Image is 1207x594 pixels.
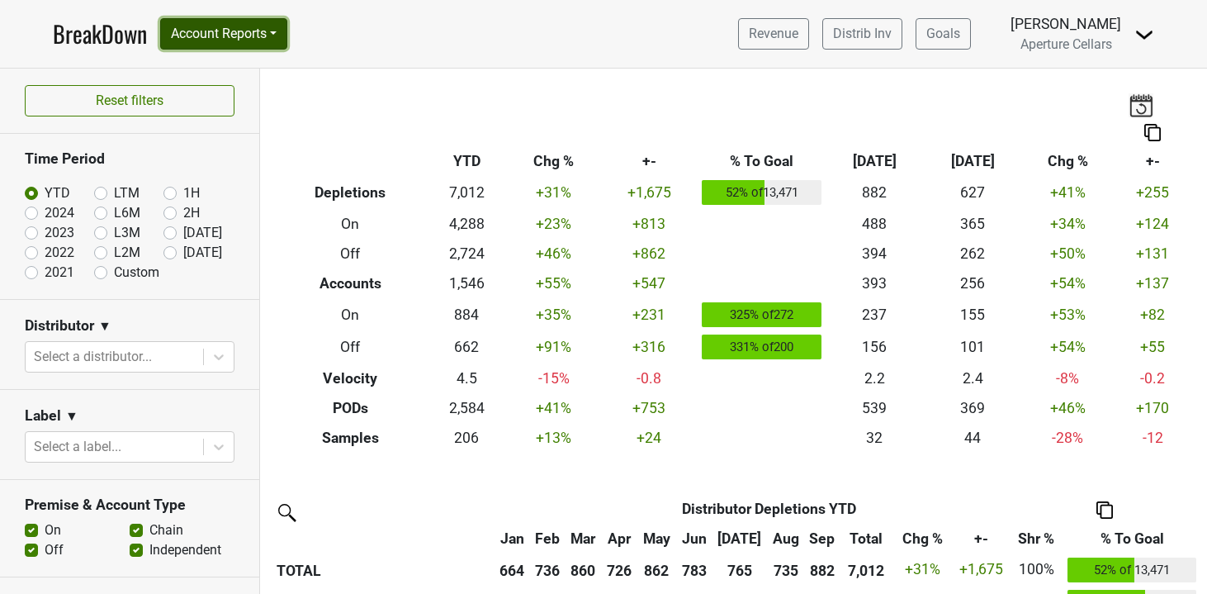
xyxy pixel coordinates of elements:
th: Samples [276,423,426,453]
th: Off [276,239,426,268]
img: last_updated_date [1129,93,1153,116]
th: Sep: activate to sort column ascending [804,524,840,554]
label: 2024 [45,203,74,223]
label: 2021 [45,263,74,283]
td: +91 % [508,331,599,364]
td: 1,546 [425,268,508,298]
td: +55 [1114,331,1191,364]
th: PODs [276,393,426,423]
th: +- [600,147,698,177]
td: -28 % [1022,423,1114,453]
td: +34 % [1022,209,1114,239]
th: 735 [767,554,804,587]
label: On [45,520,61,540]
td: 7,012 [425,177,508,210]
h3: Distributor [25,317,94,335]
label: Off [45,540,64,560]
td: +131 [1114,239,1191,268]
th: Feb: activate to sort column ascending [530,524,566,554]
label: Chain [149,520,183,540]
label: Independent [149,540,221,560]
td: 156 [826,331,924,364]
th: Off [276,331,426,364]
span: ▼ [65,406,78,426]
td: +82 [1114,298,1191,331]
td: +231 [600,298,698,331]
td: -0.2 [1114,364,1191,393]
th: On [276,298,426,331]
td: 2,724 [425,239,508,268]
td: -8 % [1022,364,1114,393]
th: TOTAL [272,554,495,587]
button: Reset filters [25,85,234,116]
th: +-: activate to sort column ascending [954,524,1009,554]
th: Shr %: activate to sort column ascending [1009,524,1063,554]
h3: Label [25,407,61,425]
td: +862 [600,239,698,268]
td: +23 % [508,209,599,239]
td: 44 [924,423,1022,453]
th: Chg %: activate to sort column ascending [892,524,954,554]
th: % To Goal [698,147,826,177]
td: -12 [1114,423,1191,453]
td: +137 [1114,268,1191,298]
th: 736 [530,554,566,587]
h3: Premise & Account Type [25,497,234,514]
td: +54 % [1022,331,1114,364]
label: L3M [114,223,140,243]
span: +1,675 [959,561,1003,577]
td: +54 % [1022,268,1114,298]
span: Aperture Cellars [1020,36,1112,52]
td: -0.8 [600,364,698,393]
img: Copy to clipboard [1144,124,1161,141]
th: 862 [637,554,676,587]
a: Goals [916,18,971,50]
th: Jul: activate to sort column ascending [712,524,767,554]
label: L2M [114,243,140,263]
td: +50 % [1022,239,1114,268]
label: 2H [183,203,200,223]
td: +255 [1114,177,1191,210]
td: +46 % [508,239,599,268]
th: Jun: activate to sort column ascending [676,524,712,554]
h3: Time Period [25,150,234,168]
th: [DATE] [826,147,924,177]
th: 726 [602,554,637,587]
td: 2.4 [924,364,1022,393]
th: 664 [495,554,530,587]
th: +- [1114,147,1191,177]
td: +547 [600,268,698,298]
td: 882 [826,177,924,210]
td: 394 [826,239,924,268]
td: +316 [600,331,698,364]
td: 262 [924,239,1022,268]
th: Velocity [276,364,426,393]
th: 882 [804,554,840,587]
td: +1,675 [600,177,698,210]
td: 237 [826,298,924,331]
th: Total: activate to sort column ascending [840,524,892,554]
th: On [276,209,426,239]
td: +35 % [508,298,599,331]
a: Distrib Inv [822,18,902,50]
th: Apr: activate to sort column ascending [602,524,637,554]
label: YTD [45,183,70,203]
td: +46 % [1022,393,1114,423]
td: +53 % [1022,298,1114,331]
td: +813 [600,209,698,239]
td: 155 [924,298,1022,331]
td: 256 [924,268,1022,298]
td: +31 % [508,177,599,210]
img: filter [272,498,299,525]
label: 2022 [45,243,74,263]
th: 783 [676,554,712,587]
th: May: activate to sort column ascending [637,524,676,554]
th: Depletions [276,177,426,210]
a: BreakDown [53,17,147,51]
th: YTD [425,147,508,177]
label: [DATE] [183,223,222,243]
td: 393 [826,268,924,298]
th: &nbsp;: activate to sort column ascending [272,524,495,554]
td: +170 [1114,393,1191,423]
button: Account Reports [160,18,287,50]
